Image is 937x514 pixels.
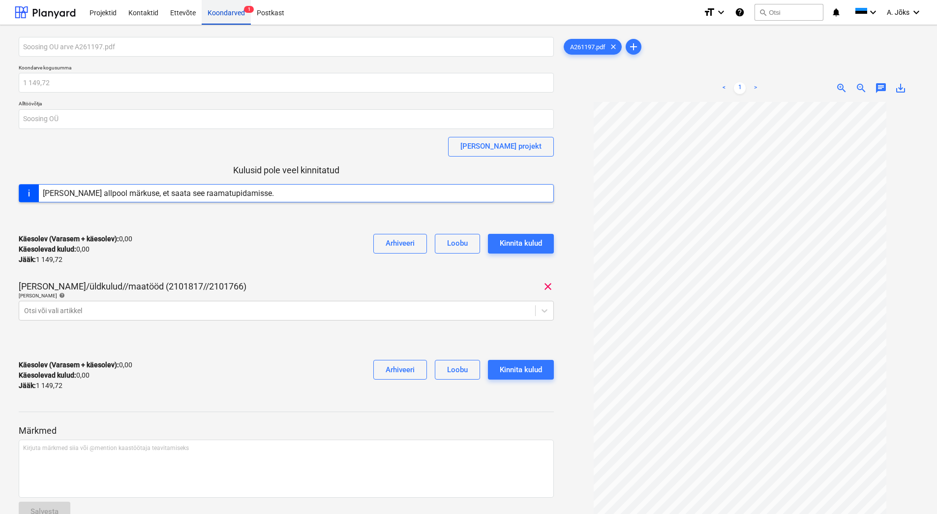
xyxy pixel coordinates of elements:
span: save_alt [895,82,907,94]
i: keyboard_arrow_down [867,6,879,18]
div: Kinnita kulud [500,363,542,376]
div: Loobu [447,363,468,376]
button: Kinnita kulud [488,360,554,380]
iframe: Chat Widget [888,467,937,514]
strong: Käesolev (Varasem + käesolev) : [19,235,119,243]
p: 0,00 [19,244,90,255]
button: Arhiveeri [373,234,427,254]
span: zoom_out [855,82,867,94]
p: 0,00 [19,360,132,370]
p: 1 149,72 [19,381,62,391]
button: Kinnita kulud [488,234,554,254]
input: Koondarve nimi [19,37,554,57]
div: Kinnita kulud [500,237,542,250]
input: Alltöövõtja [19,109,554,129]
a: Next page [750,82,761,94]
span: search [759,8,767,16]
div: Arhiveeri [386,363,415,376]
button: Arhiveeri [373,360,427,380]
p: Alltöövõtja [19,100,554,109]
p: Kulusid pole veel kinnitatud [19,164,554,176]
span: add [628,41,639,53]
p: [PERSON_NAME]/üldkulud//maatööd (2101817//2101766) [19,281,246,292]
p: Koondarve kogusumma [19,64,554,73]
p: 0,00 [19,370,90,381]
span: A. Jõks [887,8,909,16]
i: keyboard_arrow_down [715,6,727,18]
strong: Jääk : [19,382,36,389]
strong: Jääk : [19,256,36,263]
div: A261197.pdf [564,39,622,55]
span: chat [875,82,887,94]
div: [PERSON_NAME] [19,292,554,299]
p: 0,00 [19,234,132,244]
button: Otsi [755,4,823,21]
button: [PERSON_NAME] projekt [448,137,554,157]
div: [PERSON_NAME] projekt [460,140,542,153]
button: Loobu [435,360,480,380]
a: Page 1 is your current page [734,82,746,94]
span: help [57,292,65,298]
strong: Käesolev (Varasem + käesolev) : [19,361,119,369]
i: Abikeskus [735,6,745,18]
span: 1 [244,6,254,13]
div: Arhiveeri [386,237,415,250]
p: 1 149,72 [19,255,62,265]
span: clear [607,41,619,53]
button: Loobu [435,234,480,254]
strong: Käesolevad kulud : [19,245,76,253]
div: [PERSON_NAME] allpool märkuse, et saata see raamatupidamisse. [43,189,274,198]
span: A261197.pdf [564,43,611,51]
a: Previous page [718,82,730,94]
strong: Käesolevad kulud : [19,371,76,379]
i: format_size [703,6,715,18]
i: keyboard_arrow_down [910,6,922,18]
div: Loobu [447,237,468,250]
i: notifications [831,6,841,18]
span: clear [542,281,554,292]
input: Koondarve kogusumma [19,73,554,93]
p: Märkmed [19,425,554,437]
span: zoom_in [836,82,847,94]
